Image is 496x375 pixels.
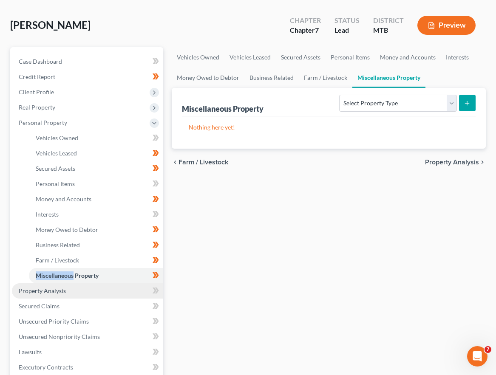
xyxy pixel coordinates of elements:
span: Secured Assets [36,165,75,172]
span: Farm / Livestock [36,257,79,264]
a: Interests [441,47,474,68]
div: District [373,16,404,25]
span: Business Related [36,241,80,248]
span: Property Analysis [425,159,479,166]
a: Miscellaneous Property [352,68,425,88]
a: Credit Report [12,69,163,85]
span: Unsecured Nonpriority Claims [19,333,100,340]
a: Unsecured Priority Claims [12,314,163,329]
i: chevron_left [172,159,179,166]
a: Executory Contracts [12,360,163,375]
a: Secured Assets [276,47,326,68]
span: Real Property [19,104,55,111]
a: Case Dashboard [12,54,163,69]
span: Personal Property [19,119,67,126]
a: Money and Accounts [375,47,441,68]
span: Vehicles Owned [36,134,78,141]
span: [PERSON_NAME] [10,19,91,31]
a: Vehicles Owned [172,47,224,68]
a: Secured Claims [12,299,163,314]
i: chevron_right [479,159,486,166]
a: Personal Items [29,176,163,192]
a: Farm / Livestock [29,253,163,268]
a: Unsecured Nonpriority Claims [12,329,163,344]
span: Personal Items [36,180,75,187]
span: Money Owed to Debtor [36,226,98,233]
span: Farm / Livestock [179,159,228,166]
span: 7 [485,346,491,353]
div: Miscellaneous Property [182,104,264,114]
a: Miscellaneous Property [29,268,163,283]
a: Money and Accounts [29,192,163,207]
a: Vehicles Leased [29,146,163,161]
div: Chapter [290,25,321,35]
a: Vehicles Leased [224,47,276,68]
span: Executory Contracts [19,364,73,371]
iframe: Intercom live chat [467,346,487,367]
a: Farm / Livestock [299,68,352,88]
a: Money Owed to Debtor [172,68,244,88]
button: chevron_left Farm / Livestock [172,159,228,166]
a: Property Analysis [12,283,163,299]
div: Chapter [290,16,321,25]
a: Personal Items [326,47,375,68]
span: Money and Accounts [36,195,91,203]
button: Property Analysis chevron_right [425,159,486,166]
a: Money Owed to Debtor [29,222,163,237]
span: Lawsuits [19,348,42,355]
a: Lawsuits [12,344,163,360]
a: Business Related [244,68,299,88]
p: Nothing here yet! [189,123,469,132]
a: Secured Assets [29,161,163,176]
span: 7 [315,26,319,34]
a: Interests [29,207,163,222]
span: Case Dashboard [19,58,62,65]
div: Status [334,16,360,25]
div: MTB [373,25,404,35]
span: Credit Report [19,73,55,80]
div: Lead [334,25,360,35]
button: Preview [417,16,476,35]
a: Business Related [29,237,163,253]
span: Unsecured Priority Claims [19,318,89,325]
span: Miscellaneous Property [36,272,99,279]
span: Vehicles Leased [36,149,77,157]
span: Secured Claims [19,302,60,310]
span: Client Profile [19,88,54,96]
a: Vehicles Owned [29,130,163,146]
span: Property Analysis [19,287,66,294]
span: Interests [36,211,59,218]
